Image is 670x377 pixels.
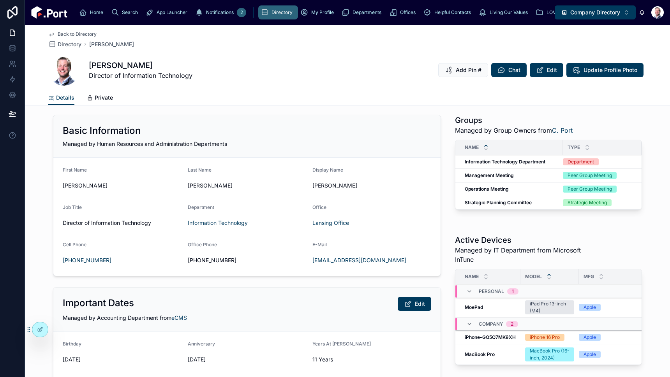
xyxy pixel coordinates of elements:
span: Home [90,9,103,16]
span: 11 Years [312,356,431,363]
a: Department [563,158,632,165]
div: scrollable content [74,4,555,21]
span: E-Mail [312,242,327,247]
button: Select Button [555,5,636,19]
h2: Important Dates [63,297,134,309]
span: Back to Directory [58,31,97,37]
strong: Operations Meeting [465,186,509,192]
a: Offices [387,5,421,19]
a: LOV Admin [533,5,587,19]
span: company [479,321,503,327]
span: Company Directory [570,9,620,16]
a: Information Technology [188,219,248,227]
span: [DATE] [188,356,307,363]
span: Cell Phone [63,242,86,247]
span: [PHONE_NUMBER] [188,256,307,264]
span: Years At [PERSON_NAME] [312,341,371,347]
span: Office [312,204,326,210]
div: 2 [511,321,513,327]
span: [PERSON_NAME] [63,182,182,189]
div: Department [568,158,594,165]
span: Office Phone [188,242,217,247]
strong: MacBook Pro [465,351,495,357]
a: Back to Directory [48,31,97,37]
strong: Information Technology Department [465,159,545,165]
h2: Basic Information [63,124,141,137]
span: Search [122,9,138,16]
span: [PERSON_NAME] [312,182,431,189]
span: Offices [400,9,416,16]
a: Lansing Office [312,219,349,227]
a: C. Port [552,126,573,134]
a: Peer Group Meeting [563,186,632,193]
span: My Profile [311,9,334,16]
a: Information Technology Department [465,159,558,165]
strong: Management Meeting [465,172,514,178]
span: Name [465,274,479,280]
button: Add Pin # [438,63,488,77]
div: 1 [512,288,514,295]
span: Department [188,204,214,210]
button: Chat [491,63,527,77]
div: MacBook Pro (16-inch, 2024) [530,347,569,361]
a: [PERSON_NAME] [89,40,134,48]
a: App Launcher [143,5,193,19]
span: Birthday [63,341,81,347]
span: Departments [353,9,381,16]
span: Details [56,94,74,102]
a: Private [87,91,113,106]
span: Edit [547,66,557,74]
h1: Active Devices [455,235,584,245]
div: Peer Group Meeting [568,172,612,179]
a: Strategic Planning Committee [465,200,558,206]
span: [DATE] [63,356,182,363]
span: LOV Admin [547,9,571,16]
span: Job Title [63,204,82,210]
button: Edit [398,297,431,311]
span: Managed by Human Resources and Administration Departments [63,140,227,147]
a: Directory [48,40,81,48]
span: App Launcher [157,9,187,16]
span: Display Name [312,167,343,173]
a: Strategic Meeting [563,199,632,206]
h1: [PERSON_NAME] [89,60,192,71]
a: Management Meeting [465,172,558,179]
span: Managed by Group Owners from [455,126,573,135]
span: Helpful Contacts [434,9,471,16]
span: [PERSON_NAME] [188,182,307,189]
span: MFG [584,274,594,280]
div: Strategic Meeting [568,199,607,206]
span: Managed by Accounting Department from [63,314,187,321]
span: Update Profile Photo [584,66,637,74]
span: Directory [58,40,81,48]
span: Last Name [188,167,212,173]
strong: MoePad [465,304,483,310]
span: Chat [508,66,520,74]
strong: Strategic Planning Committee [465,200,532,205]
div: Apple [584,334,596,341]
span: Private [95,94,113,102]
a: Departments [339,5,387,19]
a: [PHONE_NUMBER] [63,257,111,263]
div: Apple [584,351,596,358]
a: Peer Group Meeting [563,172,632,179]
button: Edit [530,63,563,77]
span: Notifications [206,9,234,16]
span: Add Pin # [456,66,481,74]
a: Helpful Contacts [421,5,476,19]
div: iPhone 16 Pro [530,334,560,341]
a: [EMAIL_ADDRESS][DOMAIN_NAME] [312,257,406,263]
h1: Groups [455,115,573,126]
span: Anniversary [188,341,215,347]
span: Name [465,144,479,151]
span: Type [568,144,580,151]
button: Update Profile Photo [566,63,644,77]
div: Peer Group Meeting [568,186,612,193]
a: Operations Meeting [465,186,558,192]
div: Apple [584,304,596,311]
div: 2 [237,8,246,17]
a: Living Our Values [476,5,533,19]
a: Search [109,5,143,19]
